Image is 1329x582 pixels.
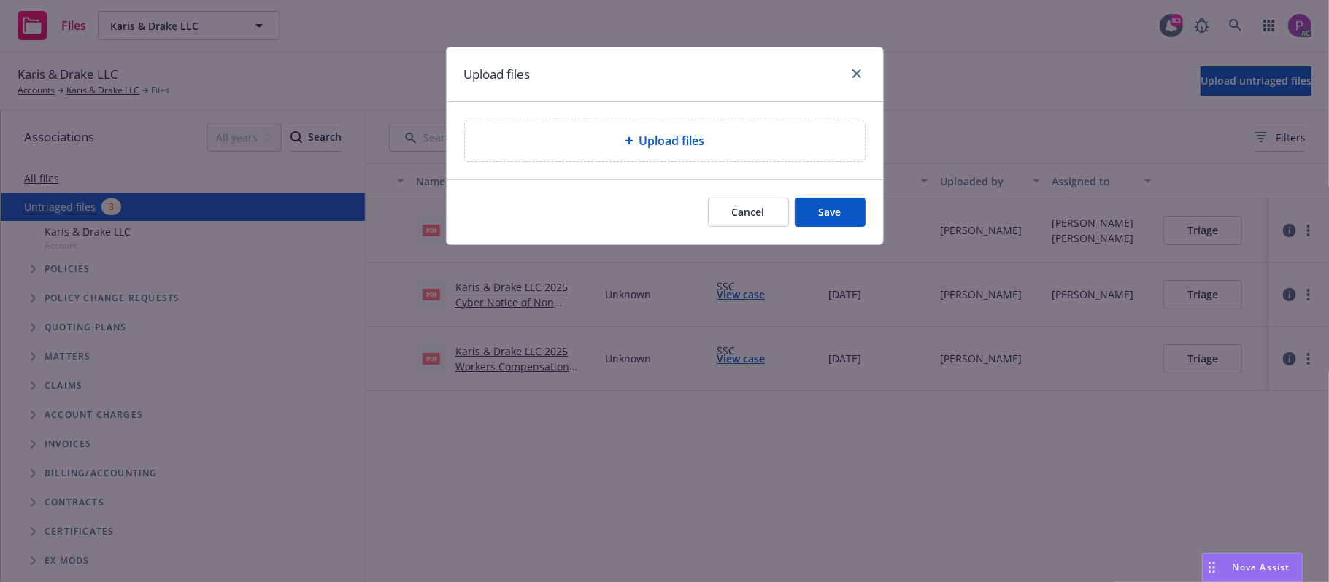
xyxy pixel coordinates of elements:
[708,198,789,227] button: Cancel
[464,120,866,162] div: Upload files
[1203,554,1221,581] div: Drag to move
[639,132,705,150] span: Upload files
[1233,561,1290,573] span: Nova Assist
[795,198,866,227] button: Save
[848,65,866,82] a: close
[464,65,531,84] h1: Upload files
[1202,553,1303,582] button: Nova Assist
